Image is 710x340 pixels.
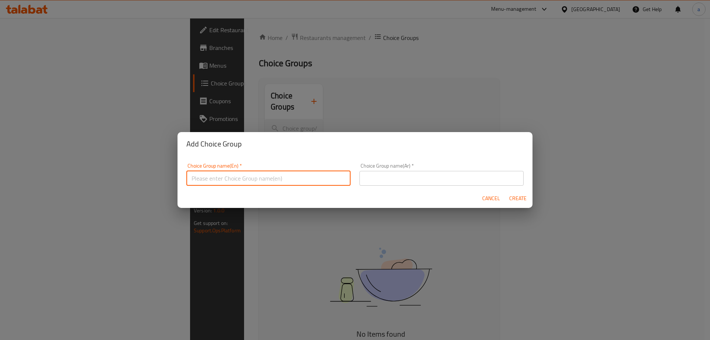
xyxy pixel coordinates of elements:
h2: Add Choice Group [186,138,524,150]
span: Create [509,194,527,203]
button: Create [506,192,530,205]
button: Cancel [479,192,503,205]
input: Please enter Choice Group name(en) [186,171,351,186]
span: Cancel [482,194,500,203]
input: Please enter Choice Group name(ar) [359,171,524,186]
